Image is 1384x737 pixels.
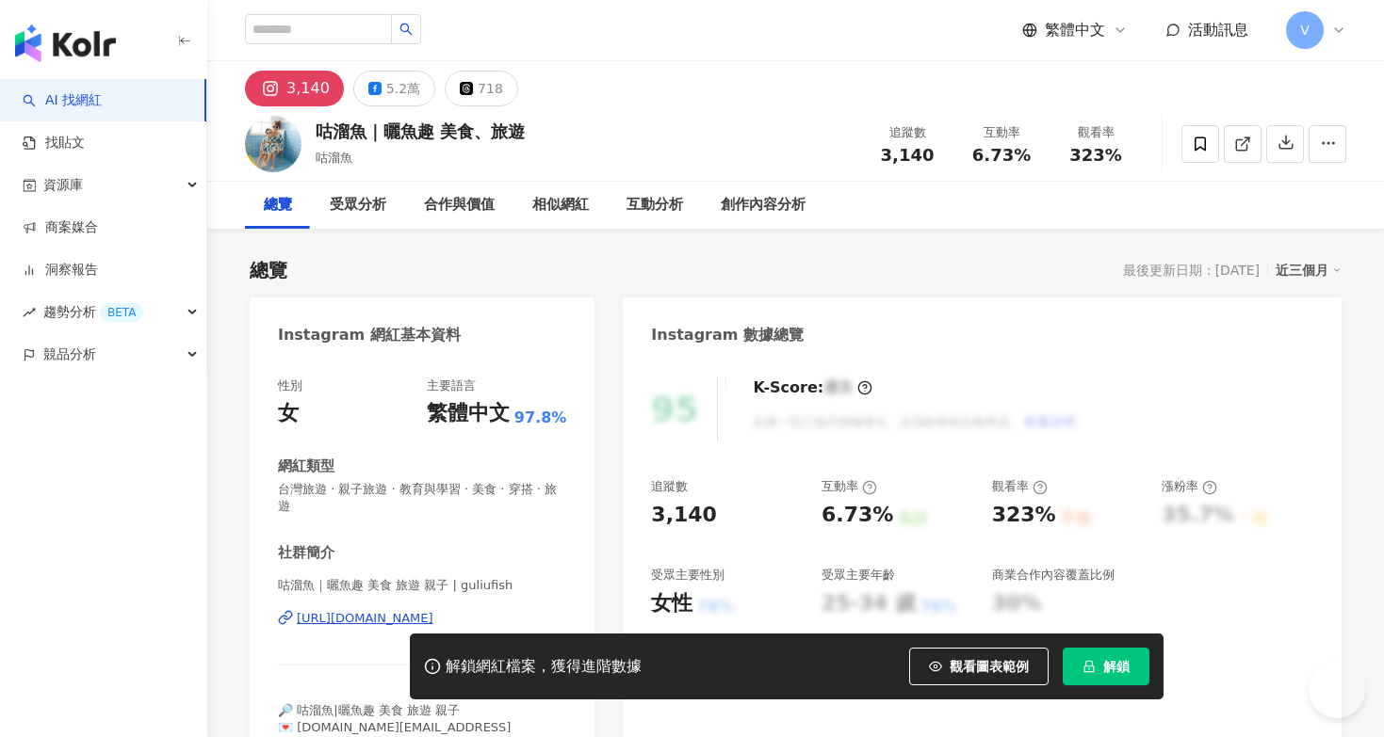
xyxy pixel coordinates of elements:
div: Instagram 網紅基本資料 [278,325,461,345]
div: 女 [278,399,299,428]
div: 互動分析 [627,194,683,216]
div: 追蹤數 [651,478,688,495]
div: 323% [992,501,1056,530]
div: 總覽 [250,257,287,283]
div: 受眾分析 [330,194,386,216]
a: 找貼文 [23,134,85,152]
button: 解鎖 [1063,648,1149,685]
div: 解鎖網紅檔案，獲得進階數據 [446,657,642,677]
span: 繁體中文 [1045,20,1105,40]
button: 5.2萬 [353,71,435,106]
div: 繁體中文 [427,399,510,428]
span: 3,140 [881,145,935,165]
button: 3,140 [245,71,344,106]
span: rise [23,306,36,319]
div: 商業合作內容覆蓋比例 [992,567,1115,584]
div: 漲粉率 [1162,478,1217,495]
span: 趨勢分析 [43,291,143,333]
div: 相似網紅 [532,194,589,216]
span: 資源庫 [43,164,83,206]
a: [URL][DOMAIN_NAME] [278,610,566,627]
span: 活動訊息 [1188,21,1248,39]
span: 觀看圖表範例 [950,659,1029,674]
div: 合作與價值 [424,194,495,216]
div: 觀看率 [1060,123,1132,142]
div: 互動率 [966,123,1037,142]
div: 女性 [651,589,692,618]
div: 5.2萬 [386,75,420,102]
div: 3,140 [651,501,717,530]
div: BETA [100,303,143,322]
a: 洞察報告 [23,261,98,280]
div: Instagram 數據總覽 [651,325,804,345]
div: 受眾主要性別 [651,567,725,584]
div: 3,140 [286,75,330,102]
span: V [1300,20,1310,40]
span: 咕溜魚｜曬魚趣 美食 旅遊 親子 | guliufish [278,577,566,594]
span: 6.73% [972,146,1031,165]
div: 最後更新日期：[DATE] [1123,263,1260,278]
div: 咕溜魚｜曬魚趣 美食、旅遊 [316,120,525,143]
span: lock [1083,660,1096,673]
img: logo [15,24,116,62]
button: 觀看圖表範例 [909,648,1049,685]
button: 718 [445,71,518,106]
span: 323% [1069,146,1122,165]
div: K-Score : [753,377,872,398]
img: KOL Avatar [245,116,301,172]
div: 社群簡介 [278,543,334,563]
span: search [399,23,413,36]
div: 718 [478,75,503,102]
a: 商案媒合 [23,218,98,237]
div: 6.73% [822,501,893,530]
div: 近三個月 [1276,258,1342,282]
div: 受眾主要年齡 [822,567,895,584]
span: 台灣旅遊 · 親子旅遊 · 教育與學習 · 美食 · 穿搭 · 旅遊 [278,481,566,515]
div: 總覽 [264,194,292,216]
span: 解鎖 [1103,659,1130,674]
div: 創作內容分析 [721,194,806,216]
div: 網紅類型 [278,457,334,476]
span: 咕溜魚 [316,151,352,165]
div: 互動率 [822,478,877,495]
div: 主要語言 [427,377,476,394]
span: 競品分析 [43,333,96,376]
span: 97.8% [514,408,567,428]
a: searchAI 找網紅 [23,91,102,110]
div: 性別 [278,377,302,394]
div: 追蹤數 [871,123,943,142]
div: 觀看率 [992,478,1048,495]
div: [URL][DOMAIN_NAME] [297,610,433,627]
